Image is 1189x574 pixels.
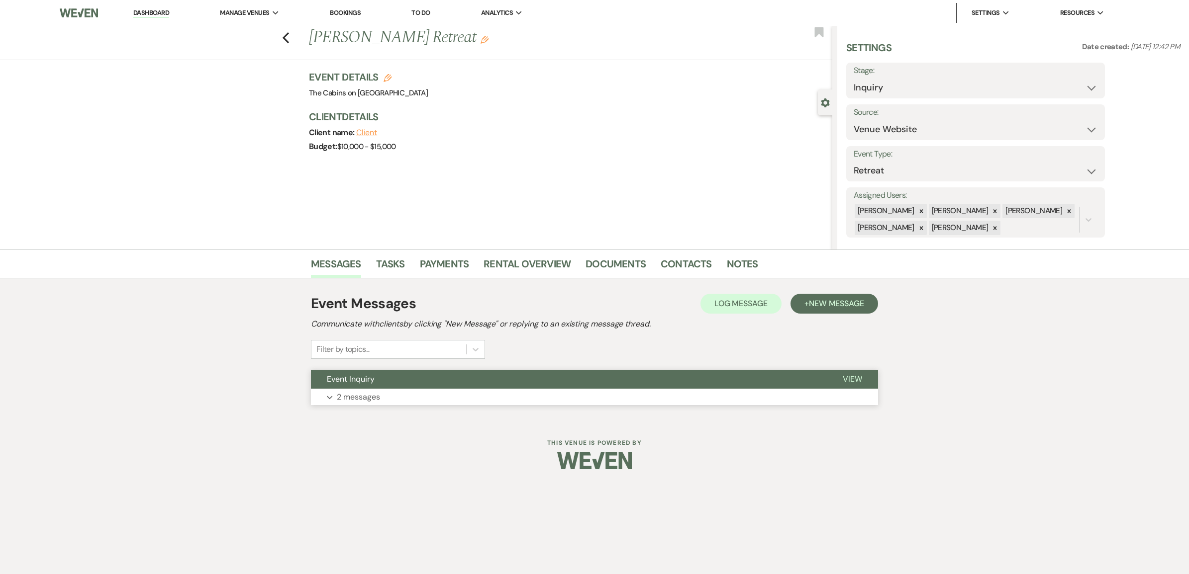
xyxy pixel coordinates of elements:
span: Resources [1060,8,1094,18]
a: Rental Overview [484,256,571,278]
img: Weven Logo [60,2,98,23]
span: [DATE] 12:42 PM [1131,42,1180,52]
p: 2 messages [337,391,380,404]
a: Documents [586,256,646,278]
h2: Communicate with clients by clicking "New Message" or replying to an existing message thread. [311,318,878,330]
button: Event Inquiry [311,370,827,389]
h1: [PERSON_NAME] Retreat [309,26,724,50]
div: [PERSON_NAME] [855,221,916,235]
div: [PERSON_NAME] [855,204,916,218]
a: Tasks [376,256,405,278]
span: View [843,374,862,384]
span: Manage Venues [220,8,269,18]
h3: Event Details [309,70,428,84]
button: Close lead details [821,97,830,107]
label: Source: [854,105,1097,120]
div: [PERSON_NAME] [1002,204,1064,218]
h3: Settings [846,41,892,63]
div: Filter by topics... [316,343,370,355]
h1: Event Messages [311,293,416,314]
a: To Do [411,8,430,17]
span: Client name: [309,127,356,138]
button: Edit [481,35,489,44]
span: Date created: [1082,42,1131,52]
a: Dashboard [133,8,169,18]
a: Messages [311,256,361,278]
div: [PERSON_NAME] [929,221,990,235]
span: Budget: [309,141,337,152]
label: Event Type: [854,147,1097,162]
button: Client [356,129,378,137]
div: [PERSON_NAME] [929,204,990,218]
img: Weven Logo [557,443,632,478]
a: Payments [420,256,469,278]
span: $10,000 - $15,000 [337,142,396,152]
h3: Client Details [309,110,822,124]
a: Contacts [661,256,712,278]
span: Event Inquiry [327,374,375,384]
label: Stage: [854,64,1097,78]
span: Log Message [714,298,768,309]
span: Analytics [481,8,513,18]
button: View [827,370,878,389]
span: Settings [972,8,1000,18]
a: Notes [727,256,758,278]
a: Bookings [330,8,361,17]
button: 2 messages [311,389,878,406]
label: Assigned Users: [854,188,1097,203]
button: Log Message [700,294,782,314]
button: +New Message [791,294,878,314]
span: The Cabins on [GEOGRAPHIC_DATA] [309,88,428,98]
span: New Message [809,298,864,309]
